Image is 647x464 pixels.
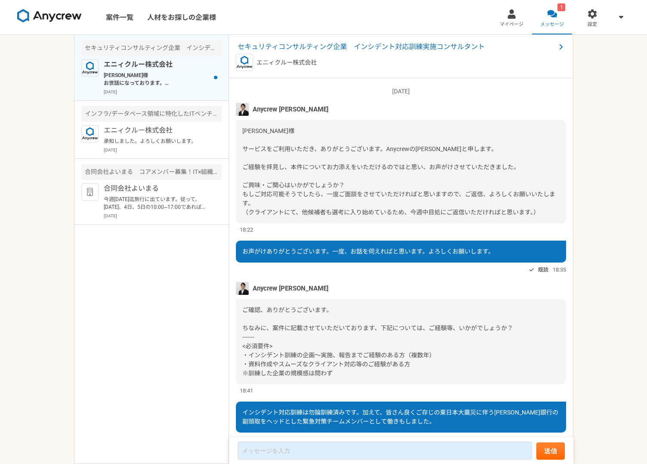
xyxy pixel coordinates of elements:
p: [DATE] [236,87,566,96]
p: エニィクルー株式会社 [104,59,210,70]
p: [DATE] [104,89,222,95]
img: MHYT8150_2.jpg [236,282,249,295]
p: エニィクルー株式会社 [104,125,210,136]
img: MHYT8150_2.jpg [236,103,249,116]
span: Anycrew [PERSON_NAME] [253,284,328,293]
p: 今週[DATE]迄旅行に出ています。従って、[DATE]、4日、5日の10:00~17:00であれば、オンライン又は対面何でも大丈夫です。よろしくお願いします。 [104,195,210,211]
span: 18:35 [553,266,566,274]
span: ご確認、ありがとうございます。 ちなみに、案件に記載させていただいております、下記については、ご経験等、いかがでしょうか？ ------- <必須要件> ・インシデント訓練の企画～実施、報告まで... [242,306,513,377]
span: お声がけありがとうございます。一度、お話を伺えればと思います。よろしくお願いします。 [242,248,494,255]
button: 送信 [536,442,565,460]
span: インシデント対応訓練は勿論訓練済みです。加えて、皆さん良くご存じの東日本大震災に伴う[PERSON_NAME]銀行の副頭取をヘッドとした緊急対策チームメンバーとして働きもしました。 [242,409,558,425]
span: セキュリティコンサルティング企業 インシデント対応訓練実施コンサルタント [238,42,556,52]
img: logo_text_blue_01.png [81,59,99,77]
img: default_org_logo-42cde973f59100197ec2c8e796e4974ac8490bb5b08a0eb061ff975e4574aa76.png [81,183,99,201]
img: logo_text_blue_01.png [81,125,99,142]
img: logo_text_blue_01.png [236,54,253,71]
span: 18:22 [240,226,253,234]
p: [DATE] [104,147,222,153]
span: [PERSON_NAME]様 サービスをご利用いただき、ありがとうございます。Anycrewの[PERSON_NAME]と申します。 ご経験を拝見し、本件についてお力添えをいただけるのではと思い... [242,127,555,216]
span: 18:50 [553,436,566,444]
span: 既読 [538,265,548,275]
img: 8DqYSo04kwAAAAASUVORK5CYII= [17,9,82,23]
span: 設定 [588,21,597,28]
p: [PERSON_NAME]様 お世話になっております。 先程弊社クライアント担当に確認させていただいたところ、クライアントにて他候補者も選考に入り始めているため、 一度面談予約いただいたところ申... [104,71,210,87]
div: インフラ/データベース領域に特化したITベンチャー PM/PMO [81,106,222,122]
div: セキュリティコンサルティング企業 インシデント対応訓練実施コンサルタント [81,40,222,56]
span: Anycrew [PERSON_NAME] [253,105,328,114]
p: [DATE] [104,213,222,219]
p: 承知しました。よろしくお願いします。 [104,137,210,145]
span: メッセージ [540,21,564,28]
span: マイページ [500,21,523,28]
p: エニィクルー株式会社 [257,58,317,67]
span: 18:41 [240,387,253,395]
div: 1 [557,3,565,11]
span: 既読 [538,435,548,445]
p: 合同会社よいまる [104,183,210,194]
div: 合同会社よいまる コアメンバー募集！IT×組織改善×PMO [81,164,222,180]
